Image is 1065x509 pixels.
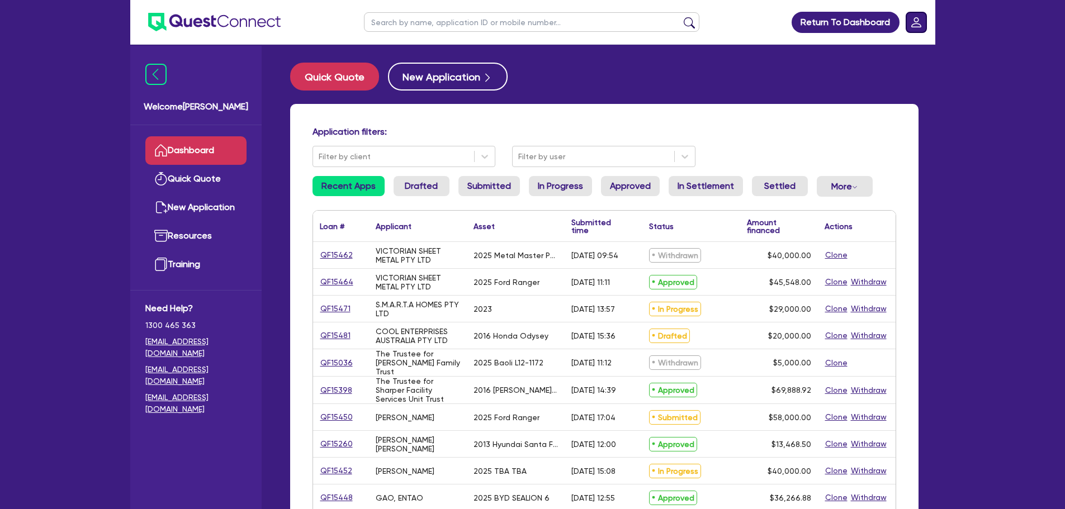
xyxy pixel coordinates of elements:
div: 2013 Hyundai Santa Fe Elite [474,440,558,449]
a: QF15448 [320,491,353,504]
span: Drafted [649,329,690,343]
a: [EMAIL_ADDRESS][DOMAIN_NAME] [145,336,247,359]
div: The Trustee for Sharper Facility Services Unit Trust [376,377,460,403]
a: In Settlement [669,176,743,196]
div: Loan # [320,222,344,230]
div: [DATE] 12:55 [571,493,615,502]
button: New Application [388,63,508,91]
div: [PERSON_NAME] [376,413,434,422]
div: Asset [474,222,495,230]
div: 2025 BYD SEALION 6 [474,493,550,502]
div: 2023 [474,305,492,313]
button: Clone [825,384,848,397]
span: Need Help? [145,302,247,315]
div: Submitted time [571,218,626,234]
a: QF15462 [320,249,353,261]
button: Withdraw [850,464,887,477]
a: QF15398 [320,384,353,397]
div: [PERSON_NAME] [PERSON_NAME] [376,435,460,453]
div: [DATE] 12:00 [571,440,616,449]
button: Withdraw [850,491,887,504]
div: [DATE] 11:11 [571,278,610,287]
div: [DATE] 13:57 [571,305,615,313]
span: Approved [649,437,697,451]
div: 2025 Ford Ranger [474,413,539,422]
span: Withdrawn [649,355,701,370]
button: Clone [825,411,848,424]
div: The Trustee for [PERSON_NAME] Family Trust [376,349,460,376]
button: Clone [825,275,848,288]
span: Approved [649,491,697,505]
a: QF15471 [320,302,351,315]
div: 2025 TBA TBA [474,467,527,475]
a: QF15452 [320,464,353,477]
a: [EMAIL_ADDRESS][DOMAIN_NAME] [145,364,247,387]
a: Approved [601,176,660,196]
a: QF15481 [320,329,351,342]
a: Resources [145,222,247,250]
h4: Application filters: [313,126,896,137]
div: S.M.A.R.T.A HOMES PTY LTD [376,300,460,318]
div: Actions [825,222,853,230]
span: $5,000.00 [773,358,811,367]
img: new-application [154,201,168,214]
button: Quick Quote [290,63,379,91]
img: resources [154,229,168,242]
span: Approved [649,275,697,289]
img: quick-quote [154,172,168,185]
a: Quick Quote [145,165,247,193]
span: $20,000.00 [768,331,811,340]
div: 2025 Baoli L12-1172 [474,358,543,367]
button: Withdraw [850,329,887,342]
a: Settled [752,176,808,196]
a: Drafted [394,176,449,196]
a: [EMAIL_ADDRESS][DOMAIN_NAME] [145,392,247,415]
a: In Progress [529,176,592,196]
span: $58,000.00 [769,413,811,422]
div: VICTORIAN SHEET METAL PTY LTD [376,273,460,291]
a: Dashboard [145,136,247,165]
button: Clone [825,464,848,477]
span: Welcome [PERSON_NAME] [144,100,248,113]
a: Return To Dashboard [792,12,900,33]
div: [DATE] 17:04 [571,413,616,422]
span: In Progress [649,302,701,316]
div: 2016 Honda Odysey [474,331,548,340]
div: Status [649,222,674,230]
button: Withdraw [850,302,887,315]
span: $13,468.50 [771,440,811,449]
div: [DATE] 09:54 [571,251,618,260]
span: Approved [649,383,697,397]
button: Clone [825,356,848,369]
a: Quick Quote [290,63,388,91]
span: $45,548.00 [769,278,811,287]
span: $36,266.88 [770,493,811,502]
img: icon-menu-close [145,64,167,85]
span: $40,000.00 [768,467,811,475]
div: 2016 [PERSON_NAME] 911 [474,386,558,394]
div: 2025 Ford Ranger [474,278,539,287]
button: Withdraw [850,411,887,424]
img: quest-connect-logo-blue [148,13,281,31]
a: QF15464 [320,275,354,288]
div: VICTORIAN SHEET METAL PTY LTD [376,246,460,264]
button: Clone [825,249,848,261]
div: [DATE] 11:12 [571,358,612,367]
button: Clone [825,302,848,315]
div: Amount financed [747,218,811,234]
span: $40,000.00 [768,251,811,260]
button: Dropdown toggle [817,176,873,197]
input: Search by name, application ID or mobile number... [364,12,699,32]
div: [DATE] 15:36 [571,331,616,340]
a: Training [145,250,247,279]
span: Submitted [649,410,700,425]
div: Applicant [376,222,411,230]
div: [PERSON_NAME] [376,467,434,475]
span: $69,888.92 [771,386,811,394]
button: Clone [825,437,848,450]
span: $29,000.00 [769,305,811,313]
button: Withdraw [850,437,887,450]
div: 2025 Metal Master PB-70B [474,251,558,260]
span: In Progress [649,464,701,478]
